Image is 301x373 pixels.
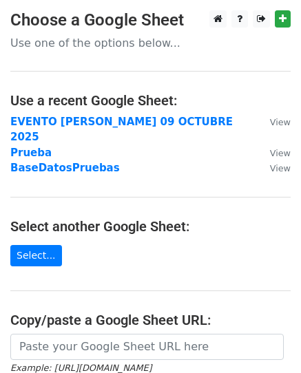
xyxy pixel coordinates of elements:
[10,36,291,50] p: Use one of the options below...
[10,334,284,360] input: Paste your Google Sheet URL here
[10,147,52,159] a: Prueba
[10,10,291,30] h3: Choose a Google Sheet
[256,162,291,174] a: View
[270,163,291,173] small: View
[10,116,233,144] a: EVENTO [PERSON_NAME] 09 OCTUBRE 2025
[10,245,62,266] a: Select...
[256,147,291,159] a: View
[10,92,291,109] h4: Use a recent Google Sheet:
[10,363,152,373] small: Example: [URL][DOMAIN_NAME]
[270,117,291,127] small: View
[10,162,120,174] a: BaseDatosPruebas
[10,218,291,235] h4: Select another Google Sheet:
[10,312,291,328] h4: Copy/paste a Google Sheet URL:
[256,116,291,128] a: View
[270,148,291,158] small: View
